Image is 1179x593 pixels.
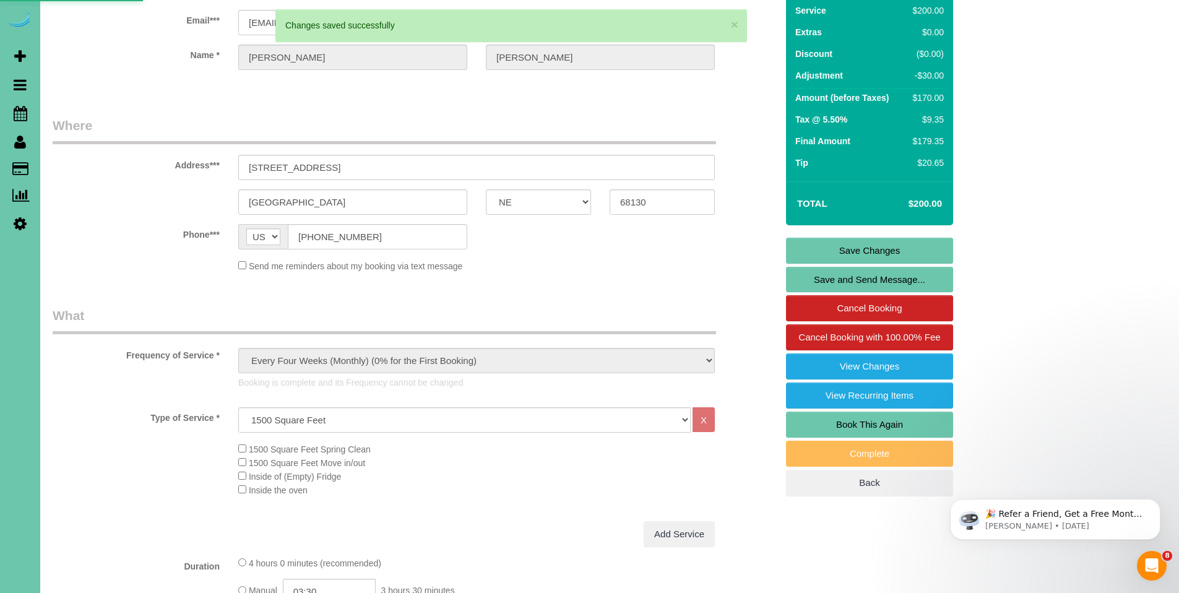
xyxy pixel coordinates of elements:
[871,199,942,209] h4: $200.00
[43,556,229,573] label: Duration
[249,444,371,454] span: 1500 Square Feet Spring Clean
[786,324,953,350] a: Cancel Booking with 100.00% Fee
[1137,551,1167,581] iframe: Intercom live chat
[908,69,944,82] div: -$30.00
[238,376,715,389] p: Booking is complete and its Frequency cannot be changed
[795,69,843,82] label: Adjustment
[795,92,889,104] label: Amount (before Taxes)
[786,412,953,438] a: Book This Again
[786,470,953,496] a: Back
[786,353,953,379] a: View Changes
[786,295,953,321] a: Cancel Booking
[644,521,715,547] a: Add Service
[53,116,716,144] legend: Where
[786,383,953,409] a: View Recurring Items
[797,198,827,209] strong: Total
[731,18,738,31] button: ×
[795,4,826,17] label: Service
[795,113,847,126] label: Tax @ 5.50%
[908,26,944,38] div: $0.00
[249,485,308,495] span: Inside the oven
[249,472,341,482] span: Inside of (Empty) Fridge
[43,345,229,361] label: Frequency of Service *
[908,113,944,126] div: $9.35
[249,558,381,568] span: 4 hours 0 minutes (recommended)
[908,48,944,60] div: ($0.00)
[43,45,229,61] label: Name *
[786,238,953,264] a: Save Changes
[1162,551,1172,561] span: 8
[786,267,953,293] a: Save and Send Message...
[908,4,944,17] div: $200.00
[53,306,716,334] legend: What
[908,92,944,104] div: $170.00
[795,157,808,169] label: Tip
[908,135,944,147] div: $179.35
[798,332,940,342] span: Cancel Booking with 100.00% Fee
[285,19,737,32] div: Changes saved successfully
[908,157,944,169] div: $20.65
[795,135,850,147] label: Final Amount
[249,261,463,271] span: Send me reminders about my booking via text message
[7,12,32,30] img: Automaid Logo
[795,26,822,38] label: Extras
[249,458,365,468] span: 1500 Square Feet Move in/out
[795,48,832,60] label: Discount
[43,407,229,424] label: Type of Service *
[931,473,1179,560] iframe: Intercom notifications message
